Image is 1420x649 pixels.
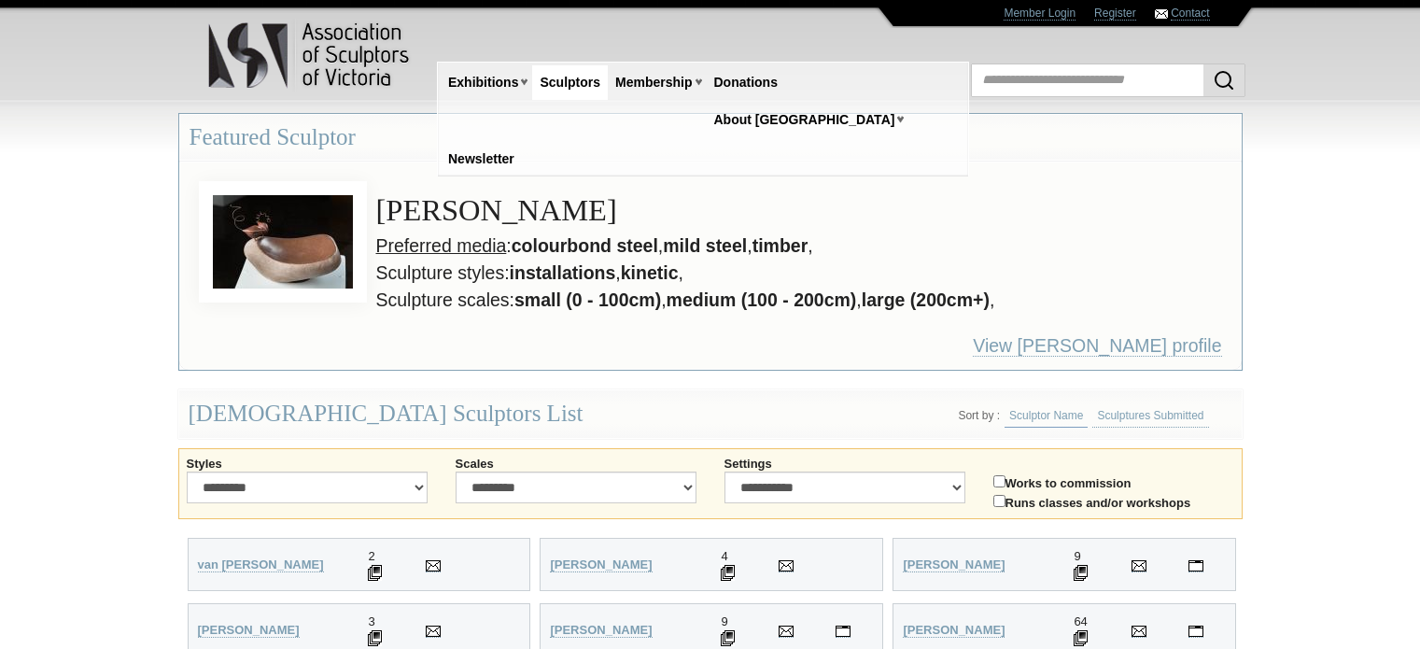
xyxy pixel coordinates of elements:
li: Sculpture styles: , , [227,260,1231,287]
label: Settings [724,457,965,472]
img: logo.png [207,19,413,92]
a: [PERSON_NAME] [903,557,1005,572]
a: About [GEOGRAPHIC_DATA] [707,103,903,137]
strong: van [PERSON_NAME] [198,557,324,571]
a: Visit Nicole Allen's personal website [836,623,851,638]
a: Member Login [1004,7,1076,21]
a: Donations [707,65,785,100]
a: View [PERSON_NAME] profile [973,335,1221,357]
strong: kinetic [621,262,679,283]
a: [PERSON_NAME] [550,557,652,572]
u: Preferred media [376,235,507,256]
img: 64 Sculptures displayed for Anne Anderson [1074,630,1088,646]
strong: large (200cm+) [862,289,990,310]
strong: [PERSON_NAME] [903,557,1005,571]
span: 2 [368,549,374,563]
img: View Gavin Roberts by Ancient Bowl [199,181,367,303]
li: Sort by : [958,409,1000,422]
label: Scales [456,457,696,472]
img: Visit Ronald Ahl's personal website [1188,560,1203,571]
img: 9 Sculptures displayed for Ronald Ahl [1074,565,1088,581]
span: 64 [1074,614,1087,628]
label: Works to commission [993,472,1234,491]
img: Search [1213,69,1235,92]
strong: colourbond steel [512,235,658,256]
strong: mild steel [663,235,747,256]
span: 9 [1074,549,1080,563]
a: Sculptor Name [1005,404,1088,428]
h3: Featured Sculptor [179,114,1242,161]
a: Sculptors [532,65,608,100]
img: Send Email to Nicole Allen [779,626,794,637]
span: 3 [368,614,374,628]
input: Runs classes and/or workshops [993,495,1005,507]
label: Runs classes and/or workshops [993,491,1234,511]
img: 3 Sculptures displayed for Jane Alcorn [368,630,382,646]
a: [PERSON_NAME] [550,623,652,638]
a: Contact [1171,7,1209,21]
label: Styles [187,457,428,472]
a: Visit Anne Anderson's personal website [1188,623,1203,638]
img: Send Email to Wilani van Wyk-Smit [426,560,441,571]
a: van [PERSON_NAME] [198,557,324,572]
li: Sculpture scales: , , , [227,287,1231,314]
span: 4 [721,549,727,563]
img: Visit Nicole Allen's personal website [836,626,851,637]
li: : , , , [227,233,1231,260]
div: [DEMOGRAPHIC_DATA] Sculptors List [178,389,1243,439]
img: 9 Sculptures displayed for Nicole Allen [721,630,735,646]
img: Send Email to Michael Adeney [779,560,794,571]
a: Newsletter [441,142,522,176]
strong: timber [752,235,808,256]
strong: [PERSON_NAME] [550,623,652,637]
a: Membership [608,65,699,100]
h3: [PERSON_NAME] [227,190,1231,233]
strong: [PERSON_NAME] [903,623,1005,637]
input: Works to commission [993,475,1005,487]
strong: [PERSON_NAME] [198,623,300,637]
a: Sculptures Submitted [1092,404,1208,428]
img: Send Email to Jane Alcorn [426,626,441,637]
strong: [PERSON_NAME] [550,557,652,571]
a: [PERSON_NAME] [198,623,300,638]
img: Send Email to Anne Anderson [1132,626,1146,637]
a: Visit Ronald Ahl's personal website [1188,557,1203,572]
img: 2 Sculptures displayed for Wilani van Wyk-Smit [368,565,382,581]
a: Exhibitions [441,65,526,100]
img: Visit Anne Anderson's personal website [1188,626,1203,637]
a: [PERSON_NAME] [903,623,1005,638]
img: Send Email to Ronald Ahl [1132,560,1146,571]
a: Register [1094,7,1136,21]
span: 9 [721,614,727,628]
strong: small (0 - 100cm) [514,289,661,310]
strong: installations [510,262,616,283]
strong: medium (100 - 200cm) [667,289,857,310]
img: 4 Sculptures displayed for Michael Adeney [721,565,735,581]
img: Contact ASV [1155,9,1168,19]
